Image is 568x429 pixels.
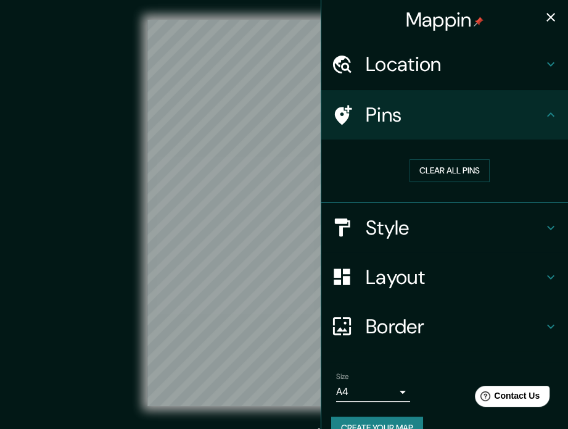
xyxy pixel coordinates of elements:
div: Style [321,203,568,252]
div: Pins [321,90,568,140]
h4: Pins [366,102,543,127]
div: Location [321,40,568,89]
div: Border [321,302,568,351]
div: A4 [336,382,410,402]
div: Layout [321,252,568,302]
h4: Style [366,215,543,240]
iframe: Help widget launcher [458,381,554,415]
h4: Mappin [406,7,484,32]
button: Clear all pins [410,159,490,182]
canvas: Map [147,20,421,406]
h4: Location [366,52,543,77]
img: pin-icon.png [474,17,484,27]
label: Size [336,371,349,381]
h4: Border [366,314,543,339]
h4: Layout [366,265,543,289]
